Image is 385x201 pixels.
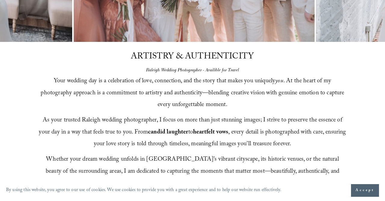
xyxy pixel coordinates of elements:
span: ARTISTRY & AUTHENTICITY [131,50,254,64]
strong: candid laughter [148,127,188,138]
span: As your trusted Raleigh wedding photographer, I focus on more than just stunning images; I strive... [39,115,347,149]
span: Your wedding day is a celebration of love, connection, and the story that makes you uniquely . At... [41,76,346,110]
em: Raleigh Wedding Photographer - Availible for Travel [146,68,239,73]
span: Whether your dream wedding unfolds in [GEOGRAPHIC_DATA]’s vibrant cityscape, its historic venues,... [46,155,341,189]
p: By using this website, you agree to our use of cookies. We use cookies to provide you with a grea... [6,186,282,195]
em: you [275,76,283,86]
button: Accept [351,184,379,197]
span: Accept [356,187,374,193]
strong: heartfelt vows [193,127,228,138]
